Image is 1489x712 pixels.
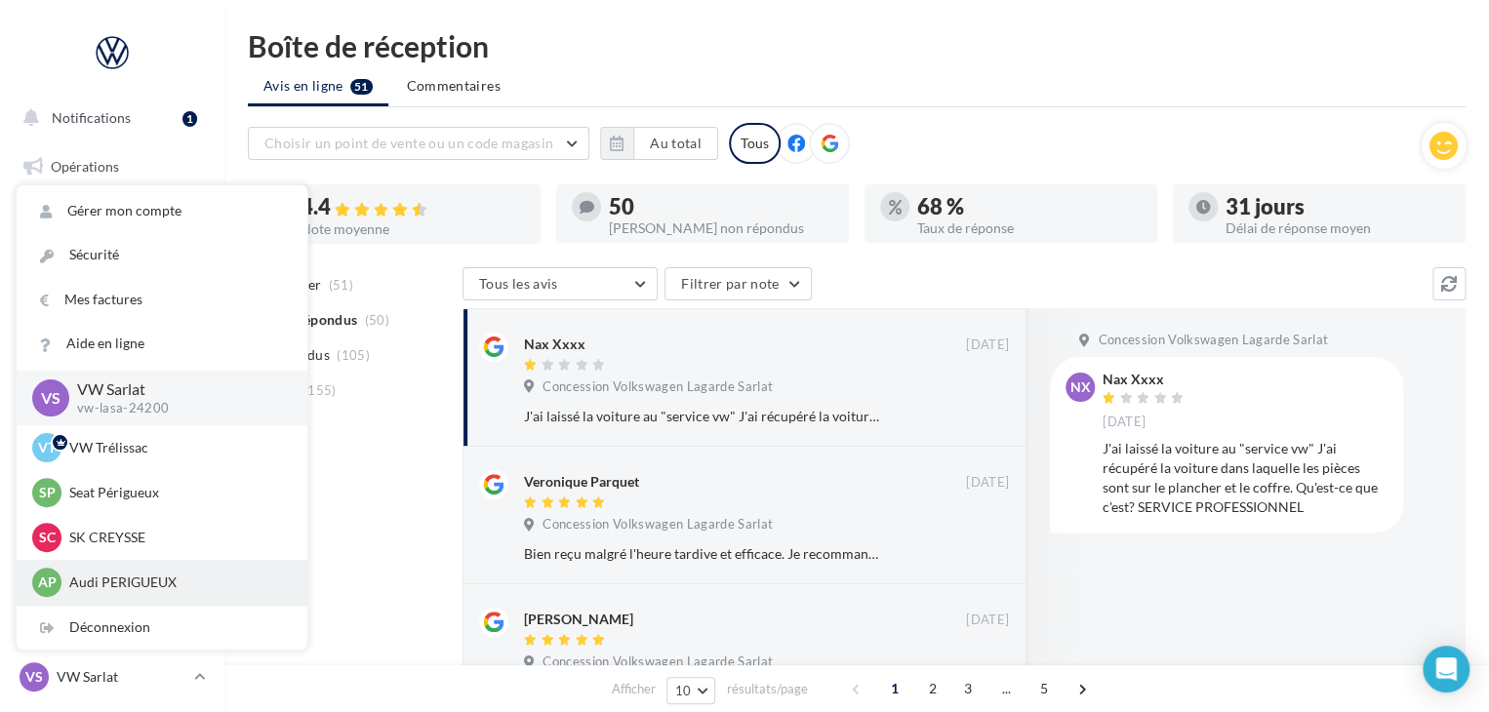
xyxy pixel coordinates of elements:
span: Choisir un point de vente ou un code magasin [264,135,553,151]
a: PLV et print personnalisable [12,487,213,544]
div: Tous [729,123,781,164]
div: Note moyenne [301,222,525,236]
span: 2 [917,673,948,704]
button: Au total [633,127,718,160]
span: VS [25,667,43,687]
a: Campagnes DataOnDemand [12,552,213,610]
p: Audi PERIGUEUX [69,573,284,592]
p: VW Sarlat [57,667,186,687]
div: Nax Xxxx [524,335,585,354]
p: VW Trélissac [69,438,284,457]
div: Open Intercom Messenger [1423,646,1469,692]
span: SC [39,528,56,547]
a: Médiathèque [12,390,213,431]
a: Gérer mon compte [17,189,307,233]
div: 50 [609,196,833,218]
span: 5 [1028,673,1060,704]
span: (51) [329,277,353,293]
button: Choisir un point de vente ou un code magasin [248,127,589,160]
span: NX [1070,377,1091,397]
a: Opérations [12,146,213,187]
div: Bien reçu malgré l'heure tardive et efficace. Je recommande [524,544,882,564]
div: Boîte de réception [248,31,1466,60]
span: Concession Volkswagen Lagarde Sarlat [543,653,773,671]
span: Opérations [51,158,119,175]
a: Mes factures [17,278,307,322]
a: Aide en ligne [17,322,307,366]
div: Veronique Parquet [524,472,639,492]
button: Filtrer par note [664,267,812,300]
button: Notifications 1 [12,98,205,138]
div: 68 % [917,196,1142,218]
span: VS [41,386,60,409]
span: AP [38,573,57,592]
div: [PERSON_NAME] non répondus [609,221,833,235]
span: 3 [952,673,984,704]
span: [DATE] [966,612,1009,629]
a: Visibilité en ligne [12,245,213,286]
p: Seat Périgueux [69,483,284,502]
button: Au total [600,127,718,160]
div: Nax Xxxx [1103,373,1188,386]
div: J'ai laissé la voiture au "service vw" J'ai récupéré la voiture dans laquelle les pièces sont sur... [1103,439,1388,517]
div: Taux de réponse [917,221,1142,235]
span: (155) [303,382,337,398]
span: SP [39,483,56,502]
span: Notifications [52,109,131,126]
span: [DATE] [1103,414,1146,431]
div: 4.4 [301,196,525,218]
p: SK CREYSSE [69,528,284,547]
span: (105) [337,347,370,363]
div: [PERSON_NAME] [524,610,633,629]
span: 10 [675,683,692,698]
a: Calendrier [12,439,213,480]
button: 10 [666,677,716,704]
span: VT [38,438,56,457]
span: Concession Volkswagen Lagarde Sarlat [543,516,773,534]
span: Concession Volkswagen Lagarde Sarlat [543,378,773,396]
a: Sécurité [17,233,307,277]
div: Déconnexion [17,606,307,650]
div: 31 jours [1226,196,1450,218]
span: Tous les avis [479,275,558,292]
span: [DATE] [966,336,1009,354]
span: Afficher [612,680,656,698]
div: 1 [182,111,197,127]
p: VW Sarlat [77,378,276,401]
span: Commentaires [407,76,501,96]
a: Campagnes [12,294,213,335]
span: résultats/page [726,680,807,698]
div: J'ai laissé la voiture au "service vw" J'ai récupéré la voiture dans laquelle les pièces sont sur... [524,407,882,426]
div: Délai de réponse moyen [1226,221,1450,235]
a: VS VW Sarlat [16,658,209,695]
a: Boîte de réception51 [12,194,213,236]
span: Concession Volkswagen Lagarde Sarlat [1098,332,1328,349]
span: ... [990,673,1022,704]
span: 1 [879,673,910,704]
span: [DATE] [966,474,1009,492]
p: vw-lasa-24200 [77,400,276,417]
button: Tous les avis [463,267,658,300]
a: Contacts [12,341,213,382]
